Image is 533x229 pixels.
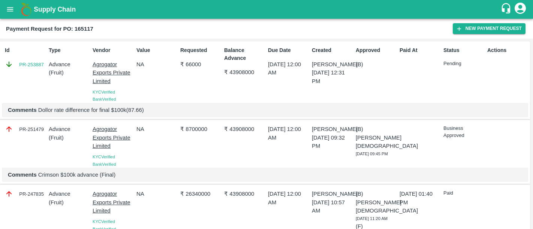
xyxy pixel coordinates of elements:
[49,198,90,207] p: ( Fruit )
[180,46,221,54] p: Requested
[93,155,115,159] span: KYC Verified
[49,125,90,133] p: Advance
[312,134,353,150] p: [DATE] 09:32 PM
[49,46,90,54] p: Type
[268,190,309,207] p: [DATE] 12:00 AM
[224,68,265,76] p: ₹ 43908000
[312,190,353,198] p: [PERSON_NAME]
[5,46,46,54] p: Id
[93,190,133,215] p: Agrogator Exports Private Limited
[49,134,90,142] p: ( Fruit )
[180,190,221,198] p: ₹ 26340000
[180,60,221,68] p: ₹ 66000
[8,107,37,113] b: Comments
[487,46,528,54] p: Actions
[136,125,177,133] p: NA
[93,219,115,224] span: KYC Verified
[356,190,397,215] p: (B) [PERSON_NAME][DEMOGRAPHIC_DATA]
[49,190,90,198] p: Advance
[453,23,526,34] button: New Payment Request
[356,46,397,54] p: Approved
[443,46,484,54] p: Status
[514,1,527,17] div: account of current user
[356,125,397,150] p: (B) [PERSON_NAME][DEMOGRAPHIC_DATA]
[312,68,353,85] p: [DATE] 12:31 PM
[34,6,76,13] b: Supply Chain
[443,60,484,67] p: Pending
[224,190,265,198] p: ₹ 43908000
[312,125,353,133] p: [PERSON_NAME]
[136,190,177,198] p: NA
[443,190,484,197] p: Paid
[312,60,353,68] p: [PERSON_NAME]
[93,46,133,54] p: Vendor
[8,171,522,179] p: Crimson $100k advance (Final)
[93,60,133,85] p: Agrogator Exports Private Limited
[8,106,522,114] p: Dollor rate difference for final $100k(87.66)
[268,46,309,54] p: Due Date
[224,125,265,133] p: ₹ 43908000
[19,61,44,68] a: PR-253887
[136,60,177,68] p: NA
[93,125,133,150] p: Agrogator Exports Private Limited
[356,60,397,68] p: (B)
[400,190,440,207] p: [DATE] 01:40 PM
[312,46,353,54] p: Created
[136,46,177,54] p: Value
[6,26,93,32] b: Payment Request for PO: 165117
[268,60,309,77] p: [DATE] 12:00 AM
[49,68,90,77] p: ( Fruit )
[5,190,46,198] div: PR-247835
[443,125,484,139] p: Business Approved
[312,198,353,215] p: [DATE] 10:57 AM
[8,172,37,178] b: Comments
[268,125,309,142] p: [DATE] 12:00 AM
[93,162,116,167] span: Bank Verified
[34,4,500,15] a: Supply Chain
[19,2,34,17] img: logo
[93,90,115,94] span: KYC Verified
[180,125,221,133] p: ₹ 8700000
[5,125,46,133] div: PR-251479
[224,46,265,62] p: Balance Advance
[400,46,440,54] p: Paid At
[49,60,90,68] p: Advance
[500,3,514,16] div: customer-support
[93,97,116,101] span: Bank Verified
[1,1,19,18] button: open drawer
[356,152,388,156] span: [DATE] 09:45 PM
[356,216,388,221] span: [DATE] 11:20 AM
